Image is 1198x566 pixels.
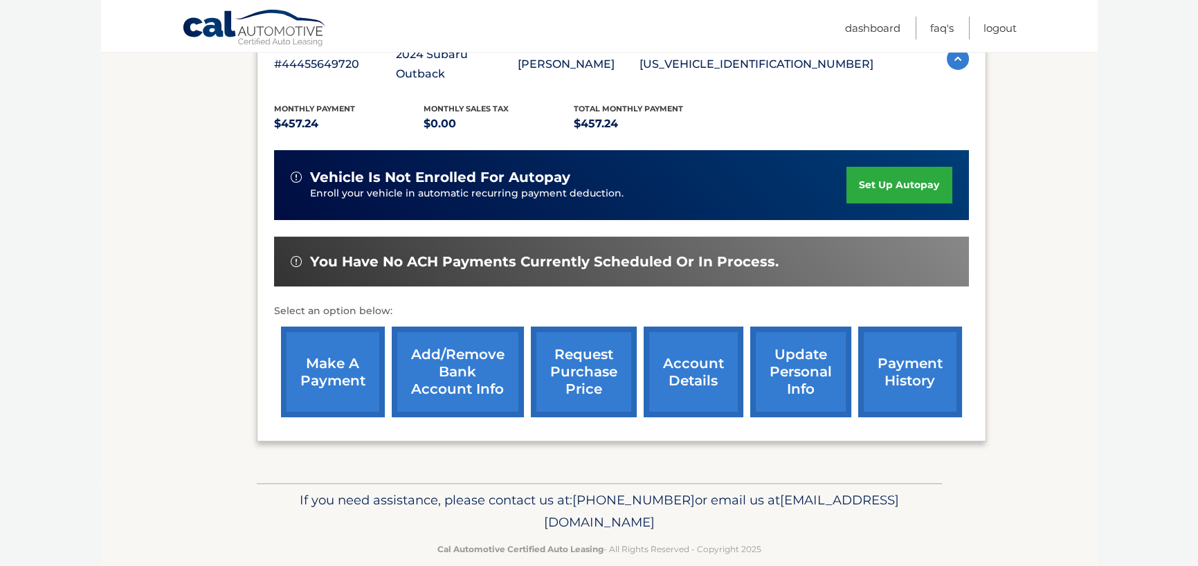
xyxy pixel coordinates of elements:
[639,55,873,74] p: [US_VEHICLE_IDENTIFICATION_NUMBER]
[266,542,933,556] p: - All Rights Reserved - Copyright 2025
[845,17,900,39] a: Dashboard
[291,256,302,267] img: alert-white.svg
[266,489,933,533] p: If you need assistance, please contact us at: or email us at
[846,167,952,203] a: set up autopay
[574,104,683,113] span: Total Monthly Payment
[518,55,639,74] p: [PERSON_NAME]
[574,114,724,134] p: $457.24
[947,48,969,70] img: accordion-active.svg
[274,303,969,320] p: Select an option below:
[437,544,603,554] strong: Cal Automotive Certified Auto Leasing
[291,172,302,183] img: alert-white.svg
[274,114,424,134] p: $457.24
[310,186,847,201] p: Enroll your vehicle in automatic recurring payment deduction.
[930,17,954,39] a: FAQ's
[858,327,962,417] a: payment history
[396,45,518,84] p: 2024 Subaru Outback
[750,327,851,417] a: update personal info
[424,104,509,113] span: Monthly sales Tax
[182,9,327,49] a: Cal Automotive
[274,104,355,113] span: Monthly Payment
[281,327,385,417] a: make a payment
[644,327,743,417] a: account details
[424,114,574,134] p: $0.00
[310,253,779,271] span: You have no ACH payments currently scheduled or in process.
[544,492,899,530] span: [EMAIL_ADDRESS][DOMAIN_NAME]
[310,169,570,186] span: vehicle is not enrolled for autopay
[572,492,695,508] span: [PHONE_NUMBER]
[983,17,1017,39] a: Logout
[392,327,524,417] a: Add/Remove bank account info
[531,327,637,417] a: request purchase price
[274,55,396,74] p: #44455649720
